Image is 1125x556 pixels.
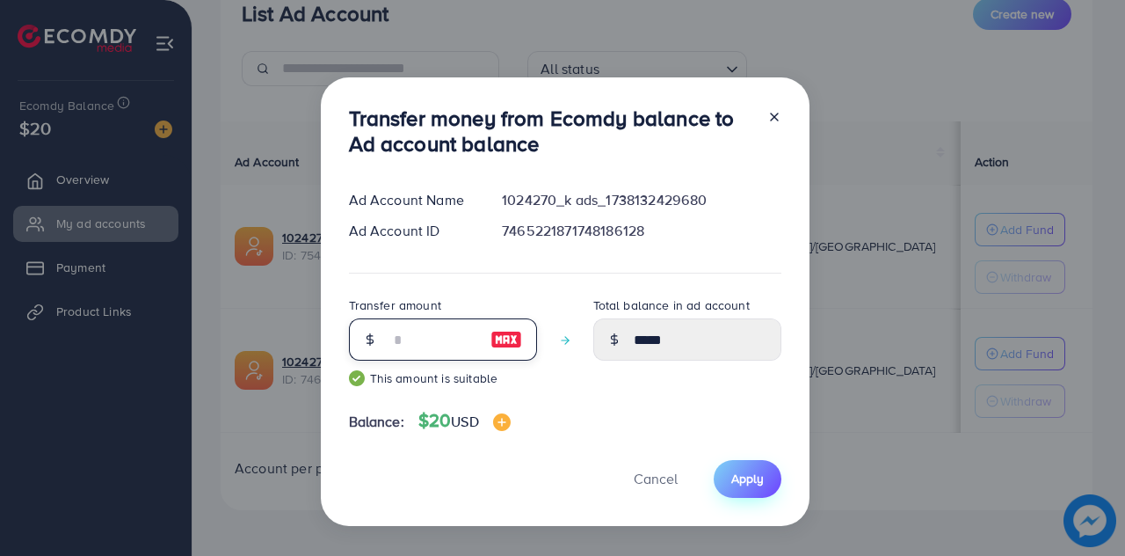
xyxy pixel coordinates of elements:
[612,460,700,498] button: Cancel
[714,460,781,498] button: Apply
[488,221,795,241] div: 7465221871748186128
[451,412,478,431] span: USD
[335,190,489,210] div: Ad Account Name
[488,190,795,210] div: 1024270_k ads_1738132429680
[349,370,365,386] img: guide
[490,329,522,350] img: image
[634,469,678,488] span: Cancel
[731,470,764,487] span: Apply
[349,369,537,387] small: This amount is suitable
[418,410,511,432] h4: $20
[349,412,404,432] span: Balance:
[493,413,511,431] img: image
[349,296,441,314] label: Transfer amount
[593,296,750,314] label: Total balance in ad account
[335,221,489,241] div: Ad Account ID
[349,106,753,157] h3: Transfer money from Ecomdy balance to Ad account balance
